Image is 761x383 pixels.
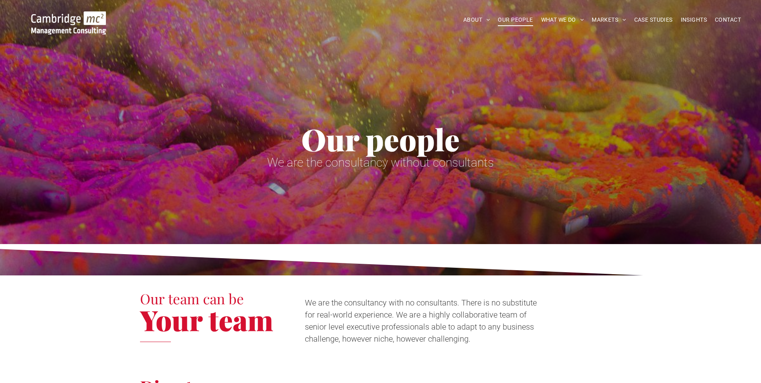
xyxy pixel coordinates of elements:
[140,301,273,338] span: Your team
[677,14,711,26] a: INSIGHTS
[140,289,244,308] span: Our team can be
[494,14,537,26] a: OUR PEOPLE
[537,14,588,26] a: WHAT WE DO
[711,14,745,26] a: CONTACT
[31,11,106,35] img: Go to Homepage
[305,298,537,344] span: We are the consultancy with no consultants. There is no substitute for real-world experience. We ...
[267,155,494,169] span: We are the consultancy without consultants
[630,14,677,26] a: CASE STUDIES
[459,14,494,26] a: ABOUT
[301,119,460,159] span: Our people
[588,14,630,26] a: MARKETS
